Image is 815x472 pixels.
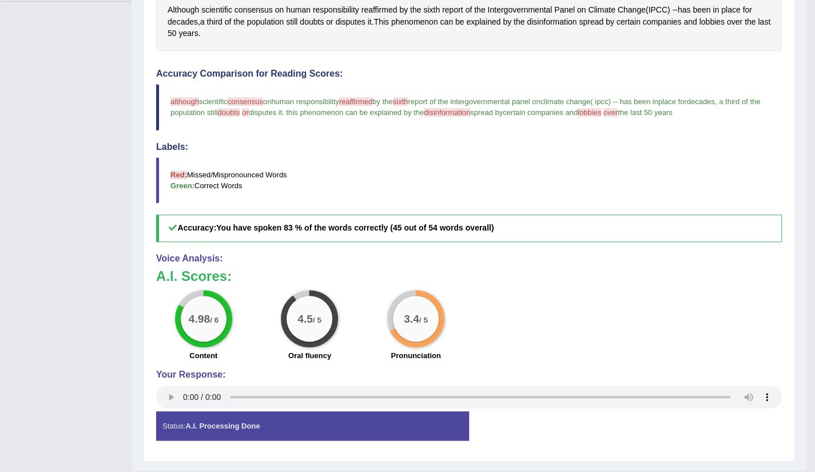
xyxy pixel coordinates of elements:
span: Click to see word definition [683,16,697,28]
span: Click to see word definition [606,16,614,28]
span: Click to see word definition [247,16,284,28]
span: Click to see word definition [201,4,232,16]
span: over [603,108,618,117]
h5: Accuracy: [156,215,782,241]
span: Click to see word definition [168,16,198,28]
span: ipcc [595,97,608,106]
blockquote: Missed/Mispronounced Words Correct Words [156,157,782,203]
big: 3.4 [404,312,419,324]
span: Click to see word definition [693,4,710,16]
div: Status: [156,411,469,441]
span: . [282,108,284,117]
span: sixth [393,97,408,106]
span: Click to see word definition [423,4,440,16]
label: Oral fluency [288,350,331,361]
span: Click to see word definition [391,16,438,28]
span: certain companies and [503,108,578,117]
span: although [170,97,199,106]
span: disinformation [424,108,470,117]
span: Click to see word definition [313,4,359,16]
span: Click to see word definition [336,16,365,28]
span: Click to see word definition [225,16,232,28]
span: Click to see word definition [648,4,667,16]
small: / 6 [210,315,218,324]
span: spread by [470,108,503,117]
span: ( [590,97,593,106]
span: Click to see word definition [178,27,198,39]
span: Click to see word definition [577,4,586,16]
span: Click to see word definition [234,4,273,16]
span: reaffirmed [339,97,372,106]
b: You have spoken 83 % of the words correctly (45 out of 54 words overall) [216,223,494,232]
span: Click to see word definition [399,4,408,16]
span: disputes it [249,108,283,117]
span: Click to see word definition [643,16,682,28]
small: / 5 [313,315,321,324]
span: Click to see word definition [200,16,205,28]
span: ) -- [608,97,618,106]
span: or [242,108,249,117]
span: Click to see word definition [758,16,770,28]
label: Content [189,350,217,361]
span: Click to see word definition [465,4,472,16]
span: place for [658,97,687,106]
span: Click to see word definition [233,16,244,28]
span: decades [687,97,715,106]
span: Click to see word definition [579,16,603,28]
h4: Accuracy Comparison for Reading Scores: [156,69,782,79]
span: Click to see word definition [503,16,511,28]
span: human responsibility [271,97,339,106]
span: Click to see word definition [168,4,199,16]
span: consensus [228,97,263,106]
span: Click to see word definition [373,16,388,28]
span: Click to see word definition [361,4,397,16]
span: the last 50 years [618,108,672,117]
span: Click to see word definition [745,16,756,28]
span: climate change [540,97,590,106]
span: report of the intergovernmental panel on [408,97,540,106]
span: on [263,97,271,106]
span: Click to see word definition [721,4,740,16]
span: Click to see word definition [440,16,453,28]
span: Click to see word definition [727,16,742,28]
span: Click to see word definition [168,27,177,39]
span: scientific [199,97,228,106]
span: Click to see word definition [300,16,324,28]
strong: A.I. Processing Done [185,422,260,430]
b: A.I. Scores: [156,268,232,284]
span: , [715,97,717,106]
h4: Voice Analysis: [156,253,782,264]
span: Click to see word definition [286,4,311,16]
span: Click to see word definition [588,4,615,16]
span: Click to see word definition [617,16,641,28]
span: this phenomenon can be explained by the [286,108,424,117]
span: Click to see word definition [713,4,719,16]
small: / 5 [419,315,428,324]
big: 4.98 [189,312,210,324]
span: has been in [619,97,658,106]
label: Pronunciation [391,350,440,361]
span: Click to see word definition [554,4,575,16]
h4: Labels: [156,142,782,152]
span: Click to see word definition [207,16,222,28]
b: Red: [170,170,187,179]
span: Click to see word definition [410,4,421,16]
span: Click to see word definition [514,16,524,28]
span: Click to see word definition [487,4,552,16]
span: Click to see word definition [699,16,724,28]
span: Click to see word definition [742,4,752,16]
big: 4.5 [298,312,313,324]
span: Click to see word definition [455,16,464,28]
h4: Your Response: [156,370,782,380]
b: Green: [170,181,194,190]
span: Click to see word definition [286,16,297,28]
span: doubts [217,108,240,117]
span: Click to see word definition [527,16,577,28]
span: Click to see word definition [442,4,463,16]
span: Click to see word definition [275,4,284,16]
span: by the [372,97,392,106]
span: Click to see word definition [678,4,691,16]
span: Click to see word definition [474,4,485,16]
span: Click to see word definition [368,16,372,28]
span: lobbies [578,108,601,117]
